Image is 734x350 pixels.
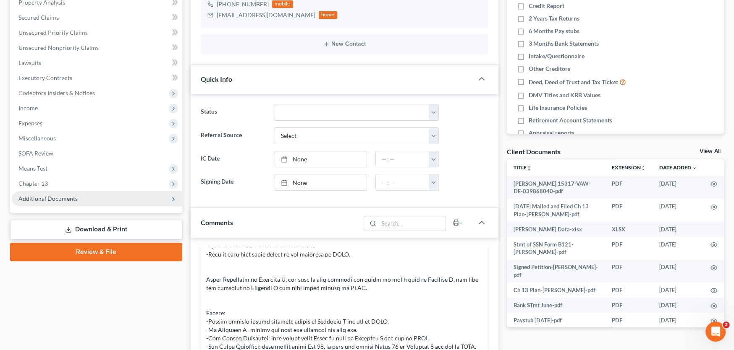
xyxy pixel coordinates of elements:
span: Deed, Deed of Trust and Tax Ticket [529,78,618,86]
i: expand_more [692,166,697,171]
td: [PERSON_NAME] 15317-VAW-DE-039868040-pdf [507,176,606,199]
td: PDF [605,298,653,313]
td: [DATE] [653,298,704,313]
a: Executory Contracts [12,70,182,86]
td: Paystub [DATE]-pdf [507,313,606,328]
td: PDF [605,176,653,199]
a: Secured Claims [12,10,182,25]
td: [DATE] [653,176,704,199]
td: PDF [605,199,653,222]
input: Search... [379,216,446,231]
td: PDF [605,237,653,260]
a: SOFA Review [12,146,182,161]
a: View All [700,148,721,154]
td: Bank STmt June-pdf [507,298,606,313]
span: 2 [723,321,729,328]
span: Additional Documents [18,195,78,202]
td: [DATE] [653,313,704,328]
span: Codebtors Insiders & Notices [18,89,95,96]
span: DMV Titles and KBB Values [529,91,600,99]
label: Status [197,104,270,121]
div: [EMAIL_ADDRESS][DOMAIN_NAME] [217,11,315,19]
a: Lawsuits [12,55,182,70]
a: Unsecured Priority Claims [12,25,182,40]
span: SOFA Review [18,150,53,157]
span: Means Test [18,165,47,172]
td: [PERSON_NAME] Data-xlsx [507,222,606,237]
td: [DATE] [653,222,704,237]
span: Executory Contracts [18,74,72,81]
span: 2 Years Tax Returns [529,14,579,23]
span: 3 Months Bank Statements [529,39,599,48]
td: Ch 13 Plan-[PERSON_NAME]-pdf [507,283,606,298]
label: IC Date [197,151,270,168]
span: Lawsuits [18,59,41,66]
span: Unsecured Nonpriority Claims [18,44,99,51]
span: Secured Claims [18,14,59,21]
td: [DATE] [653,260,704,283]
a: None [275,174,367,190]
span: Retirement Account Statements [529,116,612,124]
td: [DATE] [653,237,704,260]
a: Titleunfold_more [514,164,532,171]
a: Review & File [10,243,182,261]
a: Extensionunfold_more [612,164,646,171]
span: Miscellaneous [18,135,56,142]
td: PDF [605,313,653,328]
div: home [319,11,337,19]
td: XLSX [605,222,653,237]
button: New Contact [207,41,482,47]
label: Signing Date [197,174,270,191]
span: Life Insurance Policies [529,104,587,112]
div: Client Documents [507,147,561,156]
input: -- : -- [376,151,429,167]
span: Credit Report [529,2,564,10]
td: Stmt of SSN Form B121-[PERSON_NAME]-pdf [507,237,606,260]
label: Referral Source [197,127,270,144]
span: Expenses [18,119,42,127]
div: mobile [272,0,293,8]
a: Download & Print [10,220,182,239]
td: PDF [605,283,653,298]
span: Appraisal reports [529,129,574,137]
a: None [275,151,367,167]
i: unfold_more [527,166,532,171]
span: Unsecured Priority Claims [18,29,88,36]
td: [DATE] Mailed and Filed Ch 13 Plan-[PERSON_NAME]-pdf [507,199,606,222]
span: Income [18,104,38,111]
td: [DATE] [653,199,704,222]
span: Intake/Questionnaire [529,52,585,60]
span: 6 Months Pay stubs [529,27,579,35]
td: [DATE] [653,283,704,298]
a: Unsecured Nonpriority Claims [12,40,182,55]
i: unfold_more [641,166,646,171]
td: PDF [605,260,653,283]
td: Signed Petition-[PERSON_NAME]-pdf [507,260,606,283]
a: Date Added expand_more [659,164,697,171]
span: Comments [201,218,233,226]
iframe: Intercom live chat [705,321,726,342]
span: Chapter 13 [18,180,48,187]
input: -- : -- [376,174,429,190]
span: Other Creditors [529,65,570,73]
span: Quick Info [201,75,232,83]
